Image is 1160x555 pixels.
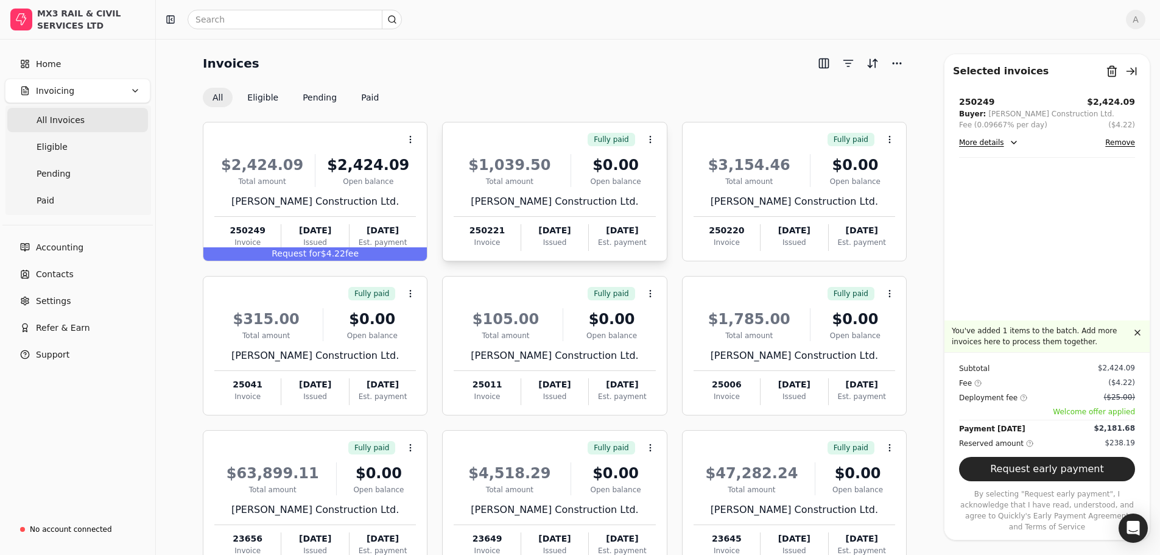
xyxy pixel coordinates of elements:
[815,176,895,187] div: Open balance
[342,462,417,484] div: $0.00
[203,54,259,73] h2: Invoices
[863,54,882,73] button: Sort
[820,462,895,484] div: $0.00
[694,330,805,341] div: Total amount
[521,378,588,391] div: [DATE]
[214,378,281,391] div: 25041
[37,141,68,154] span: Eligible
[36,268,74,281] span: Contacts
[1108,377,1135,388] div: ($4.22)
[272,249,321,258] span: Request for
[454,348,655,363] div: [PERSON_NAME] Construction Ltd.
[5,289,150,313] a: Settings
[959,96,994,108] div: 250249
[5,262,150,286] a: Contacts
[5,235,150,260] a: Accounting
[761,532,828,545] div: [DATE]
[5,79,150,103] button: Invoicing
[761,224,828,237] div: [DATE]
[328,330,416,341] div: Open balance
[589,237,655,248] div: Est. payment
[214,503,416,517] div: [PERSON_NAME] Construction Ltd.
[454,391,520,402] div: Invoice
[988,108,1114,119] div: [PERSON_NAME] Construction Ltd.
[281,378,348,391] div: [DATE]
[37,7,145,32] div: MX3 RAIL & CIVIL SERVICES LTD
[576,484,656,495] div: Open balance
[959,406,1135,417] span: Welcome offer applied
[694,308,805,330] div: $1,785.00
[829,378,895,391] div: [DATE]
[953,64,1049,79] div: Selected invoices
[214,348,416,363] div: [PERSON_NAME] Construction Ltd.
[320,154,416,176] div: $2,424.09
[959,119,1047,130] div: Fee (0.09667% per day)
[694,224,760,237] div: 250220
[237,88,288,107] button: Eligible
[1094,423,1135,434] div: $2,181.68
[829,237,895,248] div: Est. payment
[834,288,868,299] span: Fully paid
[454,154,565,176] div: $1,039.50
[521,391,588,402] div: Issued
[694,154,805,176] div: $3,154.46
[214,391,281,402] div: Invoice
[815,308,895,330] div: $0.00
[521,237,588,248] div: Issued
[589,532,655,545] div: [DATE]
[454,484,565,495] div: Total amount
[350,378,416,391] div: [DATE]
[694,237,760,248] div: Invoice
[7,108,148,132] a: All Invoices
[694,194,895,209] div: [PERSON_NAME] Construction Ltd.
[568,308,656,330] div: $0.00
[36,58,61,71] span: Home
[454,176,565,187] div: Total amount
[1105,437,1135,448] div: $238.19
[281,532,348,545] div: [DATE]
[959,135,1019,150] button: More details
[820,484,895,495] div: Open balance
[589,391,655,402] div: Est. payment
[214,308,318,330] div: $315.00
[214,330,318,341] div: Total amount
[36,295,71,308] span: Settings
[37,194,54,207] span: Paid
[1105,135,1135,150] button: Remove
[887,54,907,73] button: More
[328,308,416,330] div: $0.00
[281,237,348,248] div: Issued
[959,423,1025,435] div: Payment [DATE]
[1119,514,1148,543] div: Open Intercom Messenger
[959,362,990,375] div: Subtotal
[576,154,656,176] div: $0.00
[203,88,233,107] button: All
[214,462,331,484] div: $63,899.11
[761,237,828,248] div: Issued
[281,391,348,402] div: Issued
[952,325,1130,347] p: You've added 1 items to the batch. Add more invoices here to process them together.
[694,378,760,391] div: 25006
[350,237,416,248] div: Est. payment
[5,316,150,340] button: Refer & Earn
[454,330,557,341] div: Total amount
[1126,10,1145,29] span: A
[834,134,868,145] span: Fully paid
[815,330,895,341] div: Open balance
[36,241,83,254] span: Accounting
[345,249,359,258] span: fee
[761,391,828,402] div: Issued
[815,154,895,176] div: $0.00
[454,462,565,484] div: $4,518.29
[959,392,1027,404] div: Deployment fee
[214,484,331,495] div: Total amount
[521,224,588,237] div: [DATE]
[30,524,112,535] div: No account connected
[350,391,416,402] div: Est. payment
[1087,96,1135,108] button: $2,424.09
[342,484,417,495] div: Open balance
[594,442,628,453] span: Fully paid
[694,462,810,484] div: $47,282.24
[214,237,281,248] div: Invoice
[576,176,656,187] div: Open balance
